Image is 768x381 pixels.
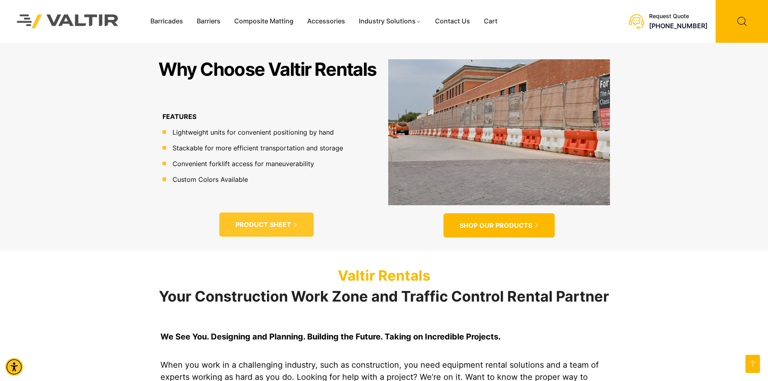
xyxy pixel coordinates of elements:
[443,213,555,238] a: SHOP OUR PRODUCTS
[649,22,708,30] a: call (888) 496-3625
[649,13,708,20] div: Request Quote
[171,143,343,153] span: Stackable for more efficient transportation and storage
[154,267,614,284] p: Valtir Rentals
[171,175,248,184] span: Custom Colors Available
[428,15,477,27] a: Contact Us
[352,15,428,27] a: Industry Solutions
[745,355,760,373] a: Open this option
[144,15,190,27] a: Barricades
[160,332,501,341] strong: We See You. Designing and Planning. Building the Future. Taking on Incredible Projects.
[171,159,314,169] span: Convenient forklift access for maneuverability
[477,15,504,27] a: Cart
[190,15,227,27] a: Barriers
[158,59,377,79] h2: Why Choose Valtir Rentals
[171,127,334,137] span: Lightweight units for convenient positioning by hand
[5,358,23,376] div: Accessibility Menu
[227,15,300,27] a: Composite Matting
[235,221,291,229] span: PRODUCT SHEET
[388,59,610,205] img: SHOP OUR PRODUCTS
[6,4,129,39] img: Valtir Rentals
[219,212,314,237] a: PRODUCT SHEET
[154,289,614,305] h2: Your Construction Work Zone and Traffic Control Rental Partner
[300,15,352,27] a: Accessories
[460,221,532,230] span: SHOP OUR PRODUCTS
[162,112,196,121] b: FEATURES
